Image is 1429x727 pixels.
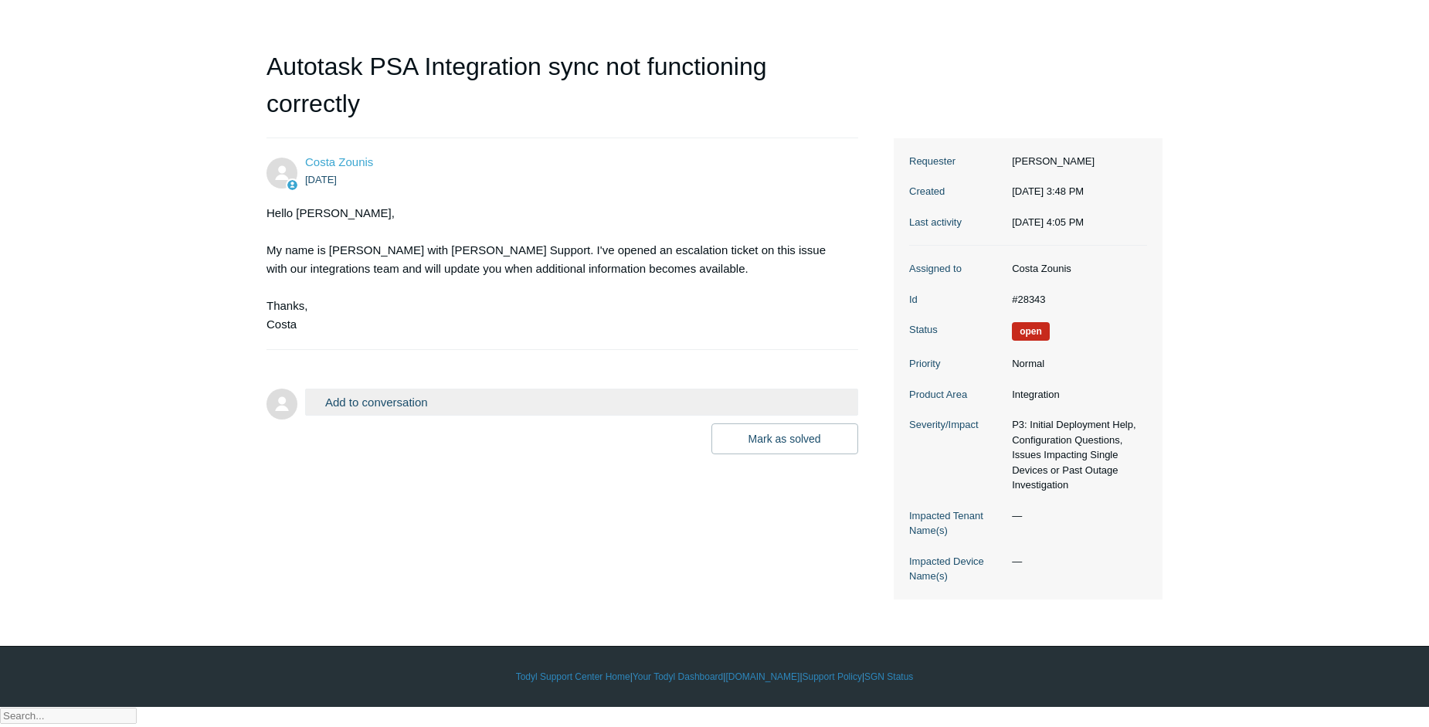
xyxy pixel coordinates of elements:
dd: Costa Zounis [1004,261,1147,277]
button: Mark as solved [711,423,858,454]
dd: Integration [1004,387,1147,403]
dd: #28343 [1004,292,1147,307]
h1: Autotask PSA Integration sync not functioning correctly [266,48,858,138]
dt: Last activity [909,215,1004,230]
button: Add to conversation [305,389,858,416]
dt: Assigned to [909,261,1004,277]
a: [DOMAIN_NAME] [725,670,799,684]
time: 09/23/2025, 16:05 [305,174,337,185]
dd: — [1004,554,1147,569]
a: Costa Zounis [305,155,373,168]
a: SGN Status [864,670,913,684]
a: Todyl Support Center Home [516,670,630,684]
dd: — [1004,508,1147,524]
a: Your Todyl Dashboard [633,670,723,684]
dt: Severity/Impact [909,417,1004,433]
dt: Product Area [909,387,1004,403]
dt: Impacted Tenant Name(s) [909,508,1004,538]
dt: Id [909,292,1004,307]
dt: Created [909,184,1004,199]
time: 09/23/2025, 15:48 [1012,185,1084,197]
span: We are working on a response for you [1012,322,1050,341]
div: | | | | [266,670,1163,684]
dt: Status [909,322,1004,338]
time: 09/23/2025, 16:05 [1012,216,1084,228]
dt: Impacted Device Name(s) [909,554,1004,584]
dt: Requester [909,154,1004,169]
dd: P3: Initial Deployment Help, Configuration Questions, Issues Impacting Single Devices or Past Out... [1004,417,1147,493]
dd: [PERSON_NAME] [1004,154,1147,169]
div: Hello [PERSON_NAME], My name is [PERSON_NAME] with [PERSON_NAME] Support. I've opened an escalati... [266,204,843,334]
a: Support Policy [803,670,862,684]
dt: Priority [909,356,1004,372]
dd: Normal [1004,356,1147,372]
